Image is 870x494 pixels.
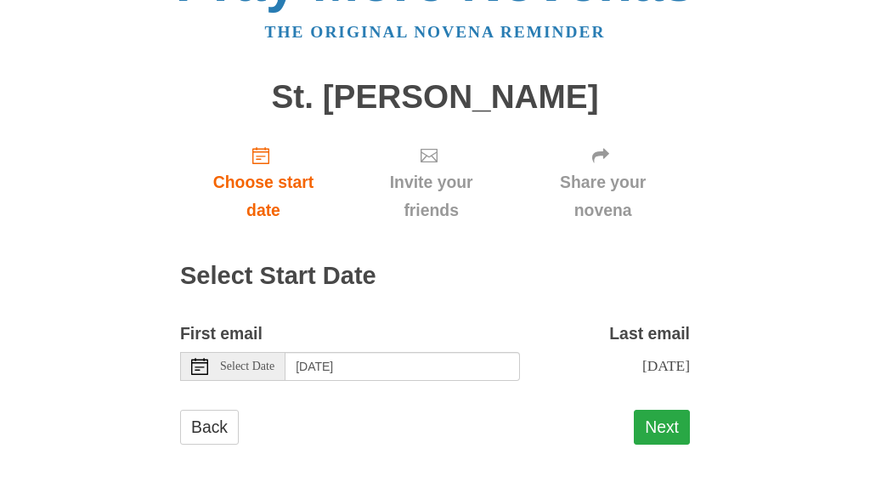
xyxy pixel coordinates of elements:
[347,132,516,233] a: Invite your friends
[197,168,330,224] span: Choose start date
[634,410,690,445] button: Next
[180,320,263,348] label: First email
[265,23,606,41] a: The original novena reminder
[533,168,673,224] span: Share your novena
[642,357,690,374] span: [DATE]
[180,79,690,116] h1: St. [PERSON_NAME]
[220,361,274,372] span: Select Date
[180,132,347,233] a: Choose start date
[180,263,690,290] h2: Select Start Date
[180,410,239,445] a: Back
[609,320,690,348] label: Last email
[364,168,499,224] span: Invite your friends
[516,132,690,233] a: Share your novena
